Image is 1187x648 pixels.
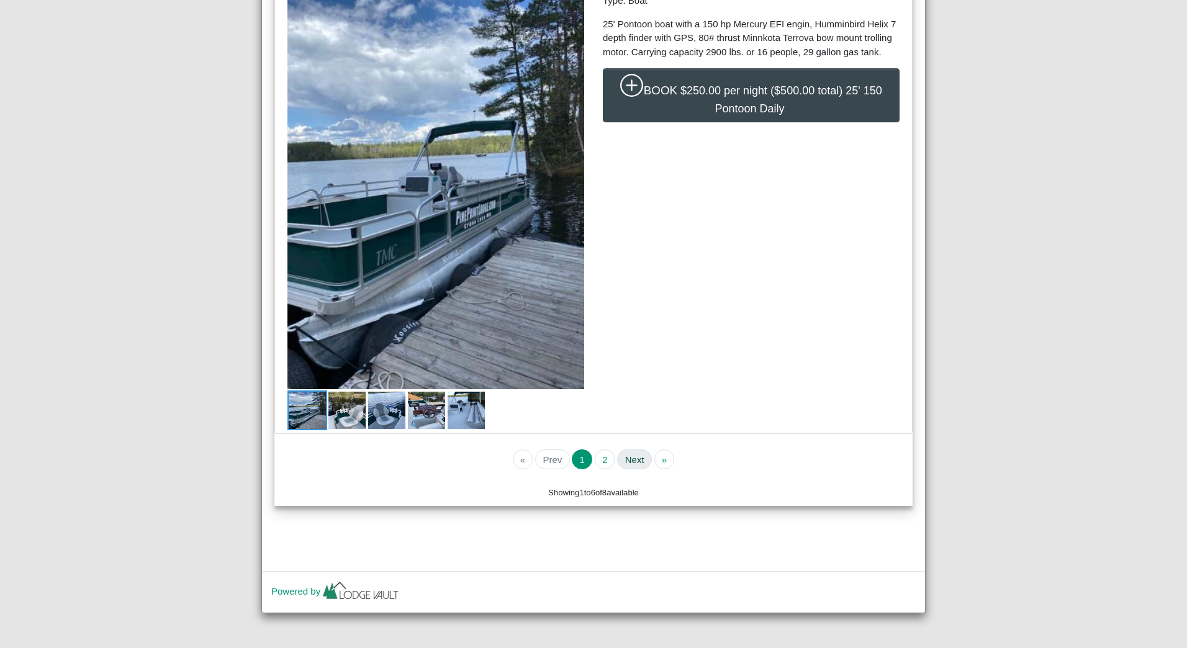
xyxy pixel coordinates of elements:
[579,488,584,497] span: 1
[617,449,651,469] button: Go to next page
[591,488,595,497] span: 6
[572,449,592,469] button: Go to page 1
[644,84,677,97] span: BOOK
[620,74,644,97] svg: plus circle
[654,449,675,469] button: Go to last page
[603,19,896,57] span: 25' Pontoon boat with a 150 hp Mercury EFI engin, Humminbird Helix 7 depth finder with GPS, 80# t...
[340,488,847,498] h6: Showing to of available
[680,84,882,114] span: $250.00 per night ($500.00 total) 25' 150 Pontoon Daily
[602,488,607,497] span: 8
[271,586,401,596] a: Powered by
[595,449,615,469] button: Go to page 2
[320,578,401,606] img: lv-small.ca335149.png
[603,68,900,122] button: plus circleBOOK$250.00 per night ($500.00 total) 25' 150 Pontoon Daily
[513,449,675,469] ul: Pagination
